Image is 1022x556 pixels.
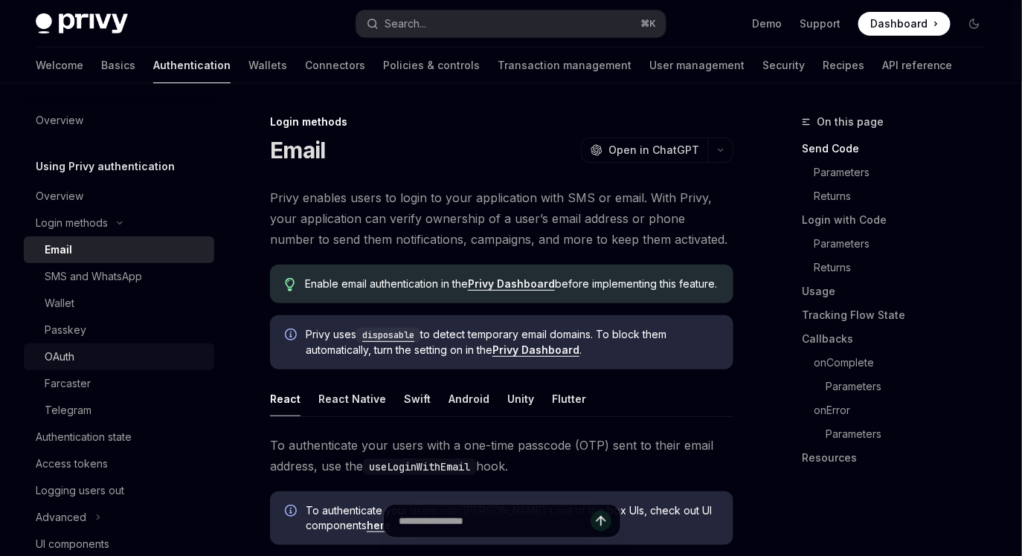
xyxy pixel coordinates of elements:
[36,428,132,446] div: Authentication state
[24,504,214,531] button: Advanced
[492,343,579,357] a: Privy Dashboard
[858,12,951,36] a: Dashboard
[552,381,586,416] button: Flutter
[882,48,953,83] a: API reference
[802,137,998,161] a: Send Code
[817,113,884,131] span: On this page
[802,422,998,446] a: Parameters
[36,482,124,500] div: Logging users out
[802,303,998,327] a: Tracking Flow State
[305,48,365,83] a: Connectors
[24,236,214,263] a: Email
[24,450,214,477] a: Access tokens
[45,294,74,312] div: Wallet
[507,381,534,416] button: Unity
[870,16,928,31] span: Dashboard
[823,48,864,83] a: Recipes
[306,327,719,358] span: Privy uses to detect temporary email domains. To block them automatically, turn the setting on in...
[24,107,214,134] a: Overview
[36,508,86,526] div: Advanced
[641,18,657,30] span: ⌘ K
[802,161,998,184] a: Parameters
[762,48,805,83] a: Security
[24,183,214,210] a: Overview
[24,210,214,236] button: Login methods
[318,381,386,416] button: React Native
[270,435,733,476] span: To authenticate your users with a one-time passcode (OTP) sent to their email address, use the hook.
[399,505,591,537] input: Ask a question...
[385,15,426,33] div: Search...
[24,290,214,317] a: Wallet
[36,48,83,83] a: Welcome
[270,114,733,129] div: Login methods
[591,511,611,531] button: Send message
[45,401,91,419] div: Telegram
[36,158,175,175] h5: Using Privy authentication
[153,48,231,83] a: Authentication
[404,381,431,416] button: Swift
[24,263,214,290] a: SMS and WhatsApp
[45,348,74,366] div: OAuth
[608,143,699,158] span: Open in ChatGPT
[581,138,708,163] button: Open in ChatGPT
[802,184,998,208] a: Returns
[36,13,128,34] img: dark logo
[101,48,135,83] a: Basics
[36,214,108,232] div: Login methods
[800,16,841,31] a: Support
[363,459,476,475] code: useLoginWithEmail
[270,187,733,250] span: Privy enables users to login to your application with SMS or email. With Privy, your application ...
[36,455,108,473] div: Access tokens
[24,370,214,397] a: Farcaster
[802,208,998,232] a: Login with Code
[24,397,214,424] a: Telegram
[802,232,998,256] a: Parameters
[285,278,295,291] svg: Tip
[24,343,214,370] a: OAuth
[802,279,998,303] a: Usage
[24,477,214,504] a: Logging users out
[356,10,665,37] button: Search...⌘K
[36,111,83,129] div: Overview
[962,12,986,36] button: Toggle dark mode
[802,446,998,470] a: Resources
[45,375,91,392] div: Farcaster
[270,137,325,164] h1: Email
[498,48,631,83] a: Transaction management
[468,277,555,291] a: Privy Dashboard
[649,48,745,83] a: User management
[802,351,998,375] a: onComplete
[24,317,214,343] a: Passkey
[36,187,83,205] div: Overview
[285,329,300,343] svg: Info
[248,48,287,83] a: Wallets
[45,321,86,339] div: Passkey
[802,398,998,422] a: onError
[45,268,142,285] div: SMS and WhatsApp
[802,256,998,279] a: Returns
[356,328,420,340] a: disposable
[383,48,480,83] a: Policies & controls
[24,424,214,450] a: Authentication state
[270,381,301,416] button: React
[802,375,998,398] a: Parameters
[356,328,420,343] code: disposable
[802,327,998,351] a: Callbacks
[36,535,109,553] div: UI components
[45,241,72,259] div: Email
[752,16,782,31] a: Demo
[305,277,719,291] span: Enable email authentication in the before implementing this feature.
[449,381,489,416] button: Android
